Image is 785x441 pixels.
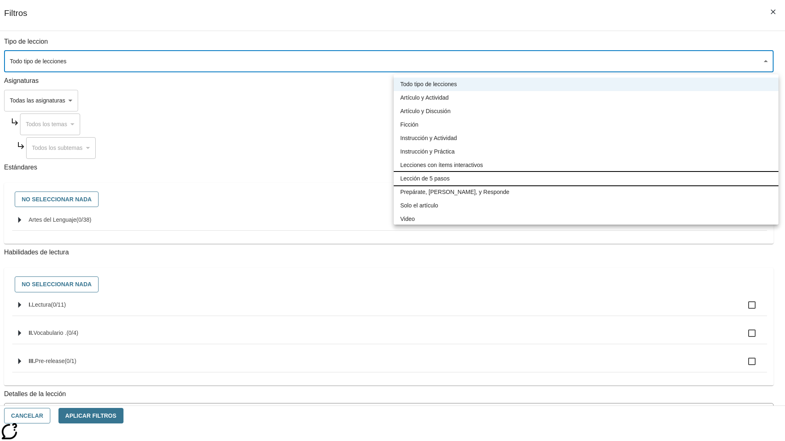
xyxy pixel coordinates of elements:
ul: Seleccione un tipo de lección [394,74,778,229]
li: Instrucción y Práctica [394,145,778,158]
li: Video [394,212,778,226]
li: Solo el artículo [394,199,778,212]
li: Artículo y Discusión [394,105,778,118]
li: Ficción [394,118,778,131]
li: Artículo y Actividad [394,91,778,105]
li: Todo tipo de lecciones [394,78,778,91]
li: Lecciones con ítems interactivos [394,158,778,172]
li: Lección de 5 pasos [394,172,778,185]
li: Instrucción y Actividad [394,131,778,145]
li: Prepárate, [PERSON_NAME], y Responde [394,185,778,199]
